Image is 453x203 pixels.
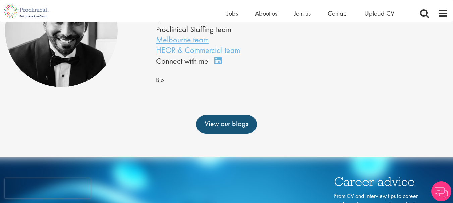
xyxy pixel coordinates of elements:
a: HEOR & Commercial team [156,45,240,55]
span: Bio [156,76,164,84]
a: Upload CV [364,9,394,18]
li: Proclinical Staffing team [156,24,282,34]
img: Chatbot [431,181,451,201]
h3: Career advice [334,175,424,188]
a: Join us [294,9,311,18]
iframe: reCAPTCHA [5,178,91,198]
a: Jobs [227,9,238,18]
a: About us [255,9,277,18]
a: Melbourne team [156,34,209,45]
a: Contact [328,9,348,18]
a: View our blogs [196,115,257,134]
